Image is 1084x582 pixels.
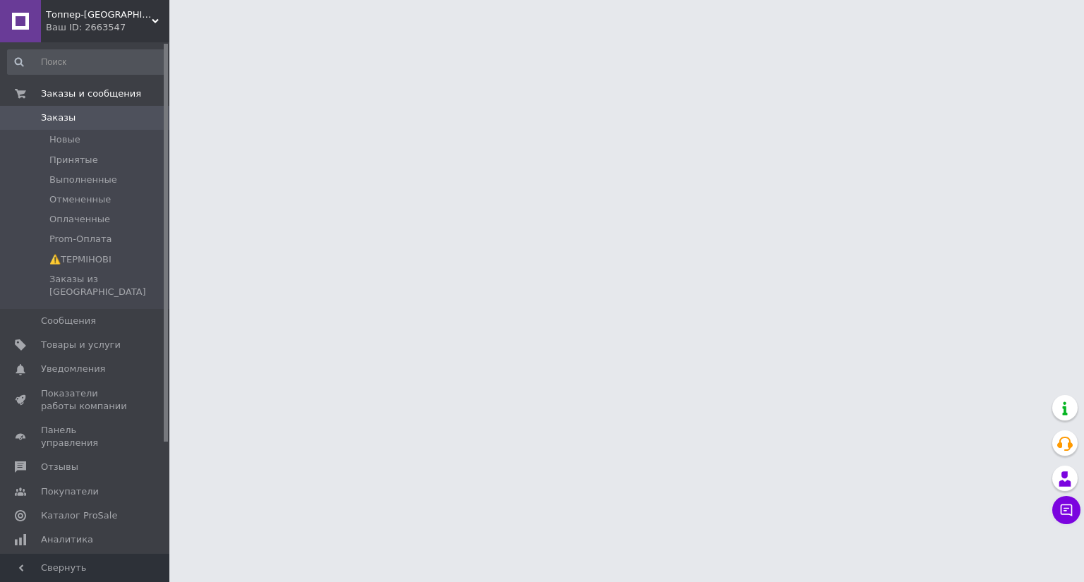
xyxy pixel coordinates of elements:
button: Чат с покупателем [1052,496,1080,524]
span: Показатели работы компании [41,387,131,413]
span: Отзывы [41,461,78,473]
span: Покупатели [41,485,99,498]
span: Выполненные [49,174,117,186]
span: Сообщения [41,315,96,327]
span: Отмененные [49,193,111,206]
span: Оплаченные [49,213,110,226]
span: Prom-Оплата [49,233,112,245]
span: Новые [49,133,80,146]
span: Панель управления [41,424,131,449]
span: Принятые [49,154,98,166]
span: Каталог ProSale [41,509,117,522]
span: Товары и услуги [41,339,121,351]
span: ⚠️ТЕРМІНОВІ [49,253,112,266]
span: Заказы [41,111,76,124]
div: Ваш ID: 2663547 [46,21,169,34]
span: Заказы из [GEOGRAPHIC_DATA] [49,273,165,298]
span: Заказы и сообщения [41,87,141,100]
span: Уведомления [41,363,105,375]
span: Топпер-Манія™ [46,8,152,21]
span: Аналитика [41,533,93,546]
input: Поиск [7,49,167,75]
